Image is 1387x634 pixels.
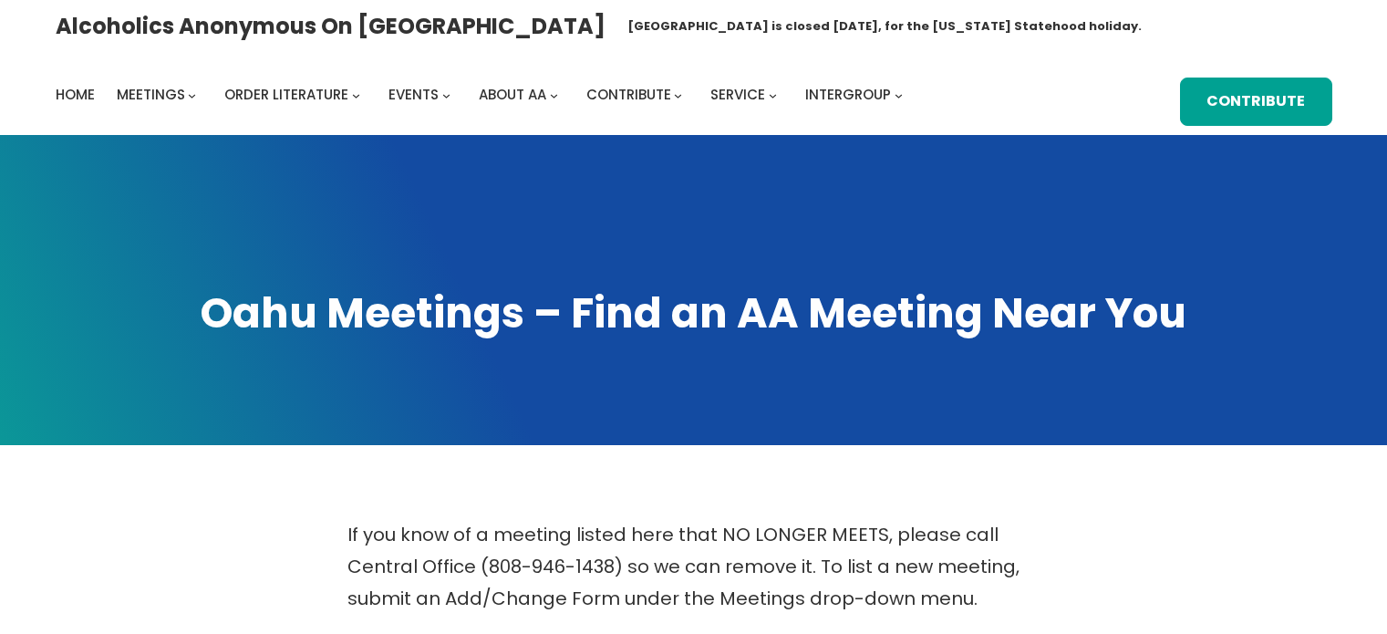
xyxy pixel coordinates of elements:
a: Alcoholics Anonymous on [GEOGRAPHIC_DATA] [56,6,606,46]
a: Meetings [117,82,185,108]
span: About AA [479,85,546,104]
button: Meetings submenu [188,91,196,99]
span: Meetings [117,85,185,104]
nav: Intergroup [56,82,909,108]
span: Service [710,85,765,104]
button: Intergroup submenu [895,91,903,99]
p: If you know of a meeting listed here that NO LONGER MEETS, please call Central Office (808-946-14... [347,519,1040,615]
a: Events [388,82,439,108]
a: About AA [479,82,546,108]
button: Order Literature submenu [352,91,360,99]
h1: [GEOGRAPHIC_DATA] is closed [DATE], for the [US_STATE] Statehood holiday. [627,17,1142,36]
h1: Oahu Meetings – Find an AA Meeting Near You [56,285,1332,341]
span: Order Literature [224,85,348,104]
span: Events [388,85,439,104]
a: Contribute [586,82,671,108]
a: Intergroup [805,82,891,108]
span: Home [56,85,95,104]
button: Events submenu [442,91,450,99]
a: Home [56,82,95,108]
a: Contribute [1180,78,1331,126]
span: Contribute [586,85,671,104]
a: Service [710,82,765,108]
button: About AA submenu [550,91,558,99]
span: Intergroup [805,85,891,104]
button: Contribute submenu [674,91,682,99]
button: Service submenu [769,91,777,99]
